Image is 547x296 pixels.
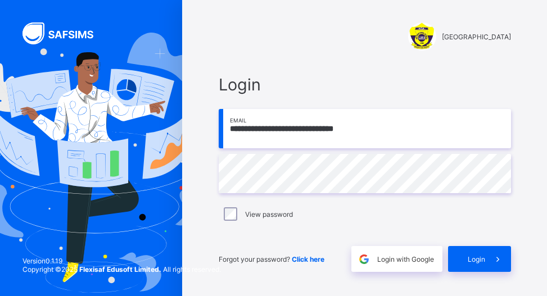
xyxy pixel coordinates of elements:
span: Login [219,75,511,94]
span: Login with Google [377,255,434,263]
span: Copyright © 2025 All rights reserved. [22,265,221,274]
label: View password [245,210,293,218]
img: SAFSIMS Logo [22,22,107,44]
span: Forgot your password? [219,255,324,263]
span: Version 0.1.19 [22,257,221,265]
span: Login [468,255,485,263]
span: [GEOGRAPHIC_DATA] [442,33,511,41]
a: Click here [292,255,324,263]
strong: Flexisaf Edusoft Limited. [79,265,161,274]
img: google.396cfc9801f0270233282035f929180a.svg [358,253,370,266]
